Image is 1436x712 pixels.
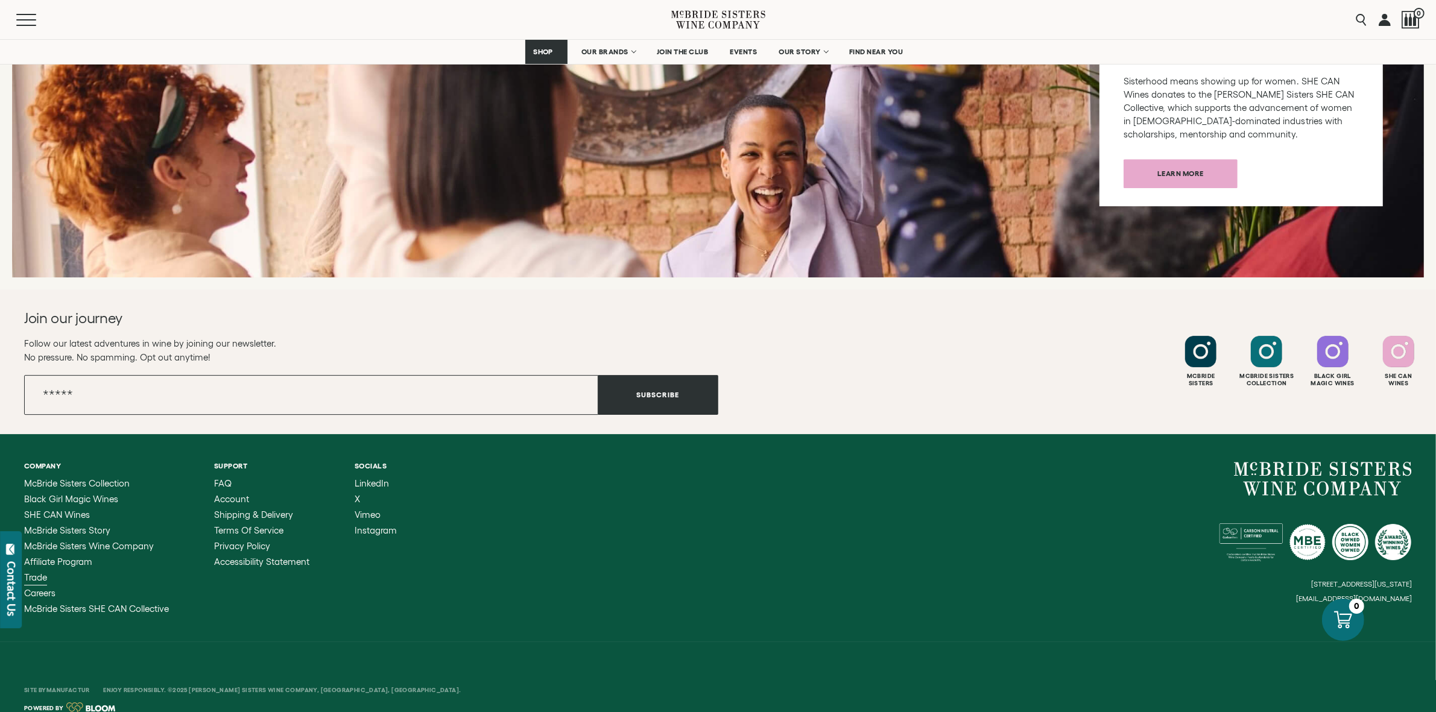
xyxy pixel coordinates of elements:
a: Learn more [1124,159,1238,188]
a: Shipping & Delivery [214,510,309,520]
div: She Can Wines [1367,373,1430,387]
p: Follow our latest adventures in wine by joining our newsletter. No pressure. No spamming. Opt out... [24,336,718,364]
a: LinkedIn [355,479,397,488]
a: Manufactur [46,687,90,693]
a: McBride Sisters SHE CAN Collective [24,604,169,614]
a: McBride Sisters Wine Company [1234,462,1412,496]
span: FAQ [214,478,232,488]
span: McBride Sisters Story [24,525,110,535]
span: Enjoy Responsibly. ©2025 [PERSON_NAME] Sisters Wine Company, [GEOGRAPHIC_DATA], [GEOGRAPHIC_DATA]. [103,687,461,693]
span: McBride Sisters Wine Company [24,541,154,551]
a: Vimeo [355,510,397,520]
div: 0 [1349,599,1364,614]
span: Site By [24,687,91,693]
span: EVENTS [730,48,757,56]
a: Follow Black Girl Magic Wines on Instagram Black GirlMagic Wines [1302,336,1364,387]
a: Instagram [355,526,397,535]
span: Vimeo [355,509,381,520]
div: Mcbride Sisters Collection [1235,373,1298,387]
span: OUR STORY [779,48,821,56]
p: Sisterhood means showing up for women. SHE CAN Wines donates to the [PERSON_NAME] Sisters SHE CAN... [1124,75,1359,141]
a: OUR BRANDS [574,40,643,64]
small: [STREET_ADDRESS][US_STATE] [1311,580,1412,588]
input: Email [24,375,598,415]
span: SHOP [533,48,554,56]
span: McBride Sisters Collection [24,478,130,488]
a: Careers [24,588,169,598]
button: Mobile Menu Trigger [16,14,60,26]
a: McBride Sisters Story [24,526,169,535]
div: Mcbride Sisters [1169,373,1232,387]
a: Follow McBride Sisters Collection on Instagram Mcbride SistersCollection [1235,336,1298,387]
a: SHE CAN Wines [24,510,169,520]
a: SHOP [525,40,568,64]
span: Trade [24,572,47,582]
span: Affiliate Program [24,556,92,567]
span: 0 [1414,8,1425,19]
a: Privacy Policy [214,541,309,551]
span: FIND NEAR YOU [849,48,903,56]
a: McBride Sisters Collection [24,479,169,488]
a: FIND NEAR YOU [841,40,911,64]
h2: Join our journey [24,309,648,328]
div: Contact Us [5,561,17,616]
span: Shipping & Delivery [214,509,293,520]
a: Black Girl Magic Wines [24,494,169,504]
span: Privacy Policy [214,541,270,551]
span: Learn more [1136,162,1225,185]
button: Subscribe [598,375,718,415]
a: JOIN THE CLUB [649,40,716,64]
small: [EMAIL_ADDRESS][DOMAIN_NAME] [1296,594,1412,603]
span: Careers [24,588,55,598]
span: Powered by [24,705,63,711]
a: Account [214,494,309,504]
span: X [355,494,360,504]
a: Follow McBride Sisters on Instagram McbrideSisters [1169,336,1232,387]
span: Account [214,494,249,504]
a: Follow SHE CAN Wines on Instagram She CanWines [1367,336,1430,387]
span: Terms of Service [214,525,283,535]
a: Terms of Service [214,526,309,535]
span: SHE CAN Wines [24,509,90,520]
div: Black Girl Magic Wines [1302,373,1364,387]
a: OUR STORY [771,40,835,64]
a: FAQ [214,479,309,488]
span: JOIN THE CLUB [657,48,709,56]
span: Black Girl Magic Wines [24,494,118,504]
span: LinkedIn [355,478,389,488]
a: Trade [24,573,169,582]
a: Accessibility Statement [214,557,309,567]
a: McBride Sisters Wine Company [24,541,169,551]
a: Affiliate Program [24,557,169,567]
span: OUR BRANDS [581,48,628,56]
span: Instagram [355,525,397,535]
a: EVENTS [722,40,765,64]
a: X [355,494,397,504]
